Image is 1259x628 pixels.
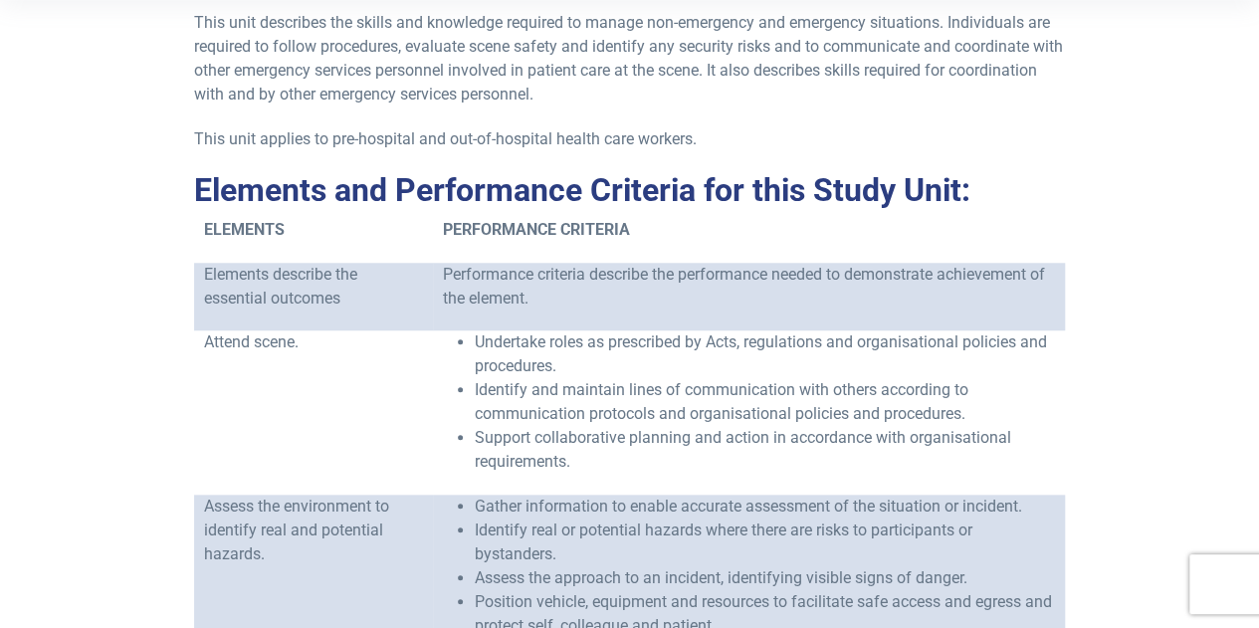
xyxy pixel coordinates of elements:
[475,426,1055,474] li: Support collaborative planning and action in accordance with organisational requirements.
[475,378,1055,426] li: Identify and maintain lines of communication with others according to communication protocols and...
[475,566,1055,590] li: Assess the approach to an incident, identifying visible signs of danger.
[443,220,556,239] span: PERFORMANCE
[204,220,285,239] span: ELEMENTS
[475,495,1055,519] li: Gather information to enable accurate assessment of the situation or incident.
[204,265,357,308] span: Elements describe the essential outcomes
[475,330,1055,378] li: Undertake roles as prescribed by Acts, regulations and organisational policies and procedures.
[194,127,1065,151] p: This unit applies to pre-hospital and out-of-hospital health care workers.
[560,220,630,239] span: CRITERIA
[443,265,1045,308] span: Performance criteria describe the performance needed to demonstrate achievement of the element.
[204,332,299,351] span: Attend scene.
[475,519,1055,566] li: Identify real or potential hazards where there are risks to participants or bystanders.
[204,497,389,563] span: Assess the environment to identify real and potential hazards.
[194,171,1065,209] h2: Elements and Performance Criteria for this Study Unit:
[194,11,1065,106] p: This unit describes the skills and knowledge required to manage non-emergency and emergency situa...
